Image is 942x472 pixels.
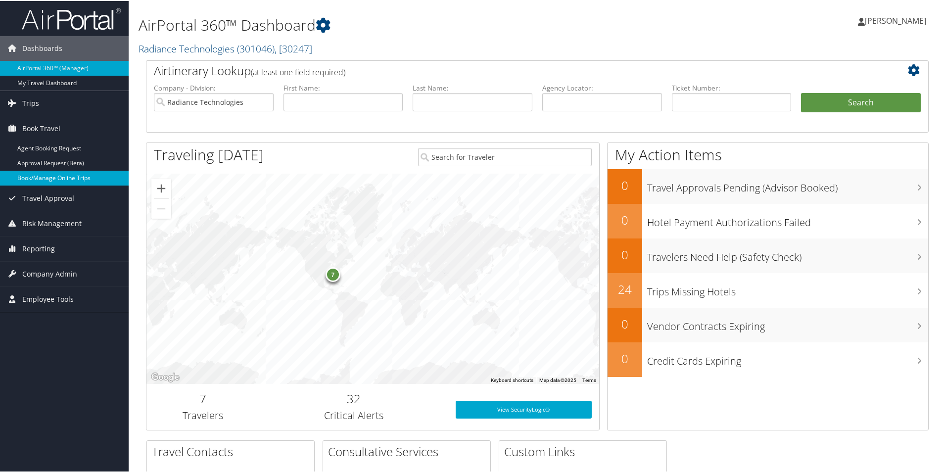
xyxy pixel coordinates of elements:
[22,185,74,210] span: Travel Approval
[237,41,275,54] span: ( 301046 )
[608,211,642,228] h2: 0
[608,168,928,203] a: 0Travel Approvals Pending (Advisor Booked)
[154,143,264,164] h1: Traveling [DATE]
[858,5,936,35] a: [PERSON_NAME]
[456,400,592,418] a: View SecurityLogic®
[22,35,62,60] span: Dashboards
[267,408,441,422] h3: Critical Alerts
[154,408,252,422] h3: Travelers
[801,92,921,112] button: Search
[154,389,252,406] h2: 7
[152,442,314,459] h2: Travel Contacts
[326,266,340,281] div: 7
[283,82,403,92] label: First Name:
[22,210,82,235] span: Risk Management
[608,349,642,366] h2: 0
[139,14,670,35] h1: AirPortal 360™ Dashboard
[139,41,312,54] a: Radiance Technologies
[647,175,928,194] h3: Travel Approvals Pending (Advisor Booked)
[647,348,928,367] h3: Credit Cards Expiring
[672,82,792,92] label: Ticket Number:
[22,286,74,311] span: Employee Tools
[275,41,312,54] span: , [ 30247 ]
[491,376,533,383] button: Keyboard shortcuts
[647,279,928,298] h3: Trips Missing Hotels
[267,389,441,406] h2: 32
[149,370,182,383] img: Google
[865,14,926,25] span: [PERSON_NAME]
[647,244,928,263] h3: Travelers Need Help (Safety Check)
[22,115,60,140] span: Book Travel
[608,307,928,341] a: 0Vendor Contracts Expiring
[608,341,928,376] a: 0Credit Cards Expiring
[504,442,666,459] h2: Custom Links
[22,6,121,30] img: airportal-logo.png
[154,82,274,92] label: Company - Division:
[151,198,171,218] button: Zoom out
[539,377,576,382] span: Map data ©2025
[608,237,928,272] a: 0Travelers Need Help (Safety Check)
[154,61,855,78] h2: Airtinerary Lookup
[542,82,662,92] label: Agency Locator:
[251,66,345,77] span: (at least one field required)
[22,261,77,285] span: Company Admin
[582,377,596,382] a: Terms (opens in new tab)
[418,147,592,165] input: Search for Traveler
[647,314,928,332] h3: Vendor Contracts Expiring
[647,210,928,229] h3: Hotel Payment Authorizations Failed
[22,90,39,115] span: Trips
[22,236,55,260] span: Reporting
[608,245,642,262] h2: 0
[151,178,171,197] button: Zoom in
[608,203,928,237] a: 0Hotel Payment Authorizations Failed
[608,280,642,297] h2: 24
[608,176,642,193] h2: 0
[328,442,490,459] h2: Consultative Services
[413,82,532,92] label: Last Name:
[149,370,182,383] a: Open this area in Google Maps (opens a new window)
[608,143,928,164] h1: My Action Items
[608,272,928,307] a: 24Trips Missing Hotels
[608,315,642,331] h2: 0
